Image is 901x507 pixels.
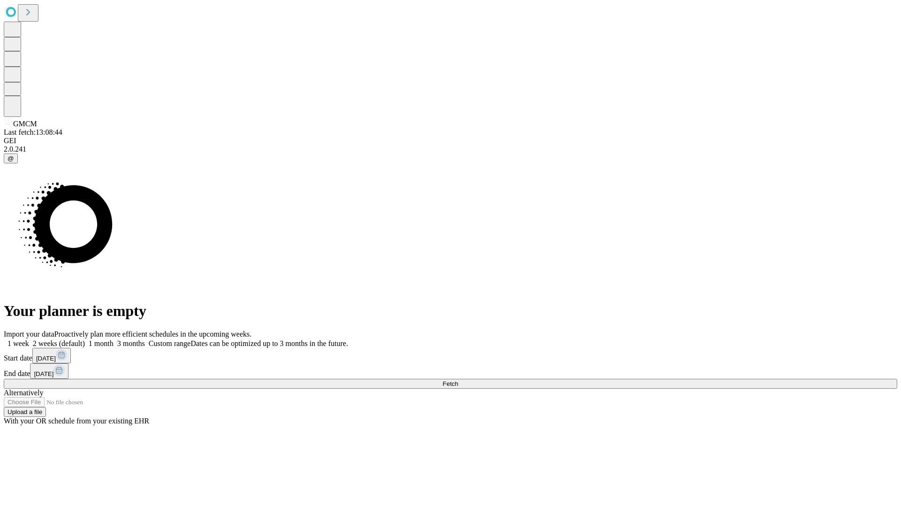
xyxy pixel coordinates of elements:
[4,379,897,389] button: Fetch
[89,339,114,347] span: 1 month
[30,363,69,379] button: [DATE]
[4,154,18,163] button: @
[13,120,37,128] span: GMCM
[33,339,85,347] span: 2 weeks (default)
[117,339,145,347] span: 3 months
[4,330,54,338] span: Import your data
[4,363,897,379] div: End date
[54,330,252,338] span: Proactively plan more efficient schedules in the upcoming weeks.
[4,145,897,154] div: 2.0.241
[32,348,71,363] button: [DATE]
[4,389,43,397] span: Alternatively
[34,370,53,377] span: [DATE]
[4,302,897,320] h1: Your planner is empty
[4,407,46,417] button: Upload a file
[191,339,348,347] span: Dates can be optimized up to 3 months in the future.
[4,128,62,136] span: Last fetch: 13:08:44
[4,137,897,145] div: GEI
[4,348,897,363] div: Start date
[149,339,191,347] span: Custom range
[4,417,149,425] span: With your OR schedule from your existing EHR
[8,339,29,347] span: 1 week
[443,380,458,387] span: Fetch
[36,355,56,362] span: [DATE]
[8,155,14,162] span: @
